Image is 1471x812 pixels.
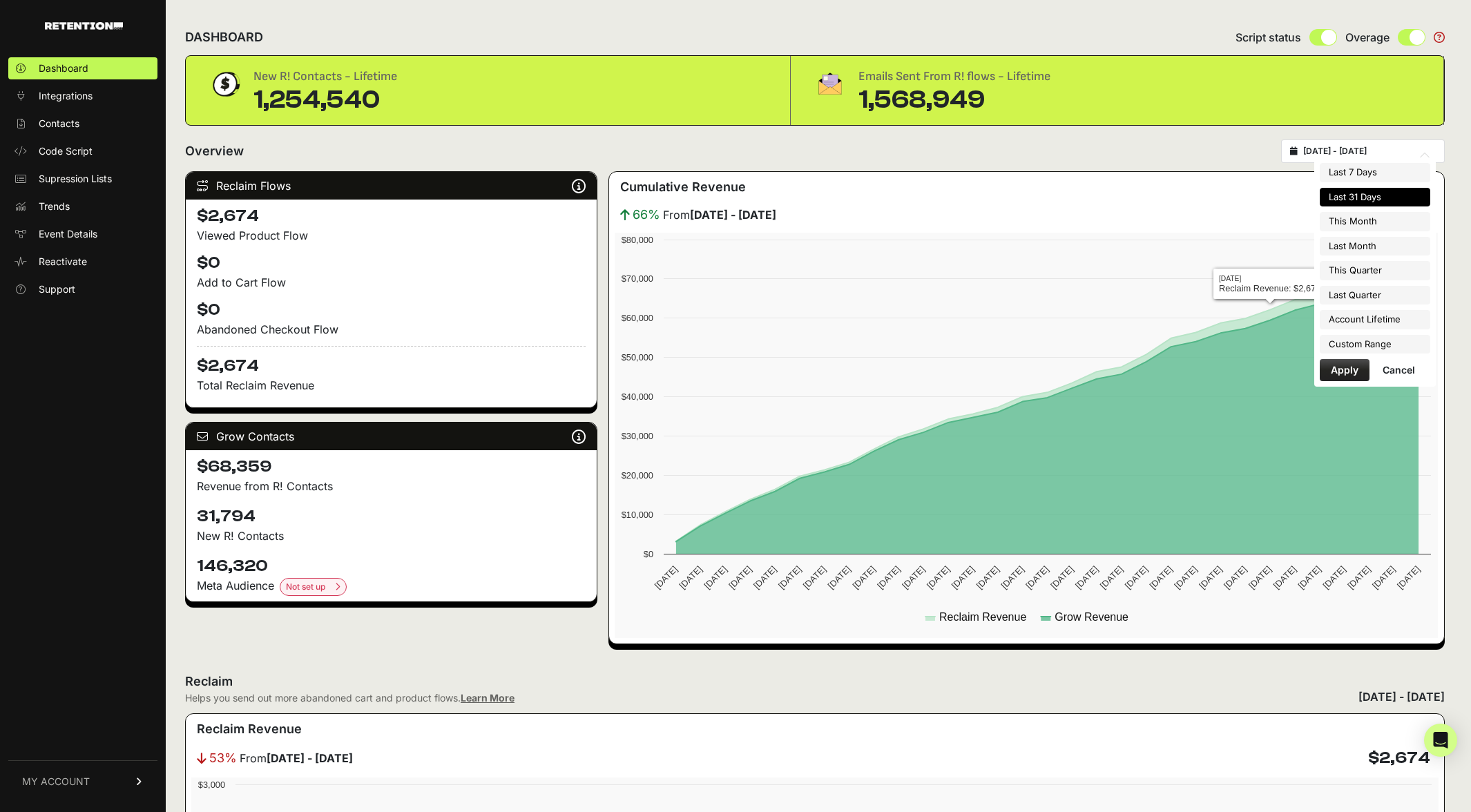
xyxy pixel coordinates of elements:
[8,57,157,79] a: Dashboard
[8,85,157,107] a: Integrations
[851,564,878,591] text: [DATE]
[1024,564,1051,591] text: [DATE]
[1345,29,1390,46] span: Overage
[185,672,515,691] h2: Reclaim
[677,564,704,591] text: [DATE]
[1320,359,1369,381] button: Apply
[1296,564,1323,591] text: [DATE]
[22,775,90,789] span: MY ACCOUNT
[8,251,157,273] a: Reactivate
[644,549,653,559] text: $0
[727,564,754,591] text: [DATE]
[776,564,803,591] text: [DATE]
[1320,212,1430,231] li: This Month
[208,67,242,101] img: dollar-coin-05c43ed7efb7bc0c12610022525b4bbbb207c7efeef5aecc26f025e68dcafac9.png
[1320,286,1430,305] li: Last Quarter
[622,352,653,362] text: $50,000
[1346,564,1373,591] text: [DATE]
[197,205,586,227] h4: $2,674
[1321,564,1348,591] text: [DATE]
[39,227,97,241] span: Event Details
[8,113,157,135] a: Contacts
[858,67,1050,86] div: Emails Sent From R! flows - Lifetime
[925,564,952,591] text: [DATE]
[197,321,586,338] div: Abandoned Checkout Flow
[620,177,746,197] h3: Cumulative Revenue
[751,564,778,591] text: [DATE]
[1372,359,1426,381] button: Cancel
[8,278,157,300] a: Support
[209,748,237,768] span: 53%
[622,273,653,284] text: $70,000
[1055,611,1129,623] text: Grow Revenue
[663,206,776,223] span: From
[1320,261,1430,280] li: This Quarter
[1222,564,1249,591] text: [DATE]
[1123,564,1150,591] text: [DATE]
[1236,29,1301,46] span: Script status
[197,719,302,739] h3: Reclaim Revenue
[950,564,977,591] text: [DATE]
[186,423,597,450] div: Grow Contacts
[197,346,586,377] h4: $2,674
[622,431,653,441] text: $30,000
[858,86,1050,114] div: 1,568,949
[8,195,157,217] a: Trends
[1148,564,1175,591] text: [DATE]
[653,564,680,591] text: [DATE]
[8,760,157,802] a: MY ACCOUNT
[8,168,157,190] a: Supression Lists
[197,252,586,274] h4: $0
[1098,564,1125,591] text: [DATE]
[197,227,586,244] div: Viewed Product Flow
[8,223,157,245] a: Event Details
[197,377,586,394] p: Total Reclaim Revenue
[1173,564,1200,591] text: [DATE]
[1320,335,1430,354] li: Custom Range
[253,67,397,86] div: New R! Contacts - Lifetime
[39,144,93,158] span: Code Script
[1358,688,1445,705] div: [DATE] - [DATE]
[1271,564,1298,591] text: [DATE]
[185,142,244,161] h2: Overview
[622,391,653,402] text: $40,000
[1395,564,1422,591] text: [DATE]
[939,611,1026,623] text: Reclaim Revenue
[253,86,397,114] div: 1,254,540
[1247,564,1273,591] text: [DATE]
[1320,188,1430,207] li: Last 31 Days
[197,528,586,544] p: New R! Contacts
[622,510,653,520] text: $10,000
[813,67,847,100] img: fa-envelope-19ae18322b30453b285274b1b8af3d052b27d846a4fbe8435d1a52b978f639a2.png
[267,751,353,765] strong: [DATE] - [DATE]
[999,564,1026,591] text: [DATE]
[801,564,828,591] text: [DATE]
[826,564,853,591] text: [DATE]
[186,172,597,200] div: Reclaim Flows
[461,692,515,704] a: Learn More
[1368,747,1430,769] h4: $2,674
[39,172,112,186] span: Supression Lists
[45,22,123,30] img: Retention.com
[622,235,653,245] text: $80,000
[185,28,263,47] h2: DASHBOARD
[197,478,586,494] p: Revenue from R! Contacts
[39,117,79,130] span: Contacts
[197,299,586,321] h4: $0
[1320,163,1430,182] li: Last 7 Days
[1320,237,1430,256] li: Last Month
[974,564,1001,591] text: [DATE]
[39,255,87,269] span: Reactivate
[1370,564,1397,591] text: [DATE]
[197,505,586,528] h4: 31,794
[690,208,776,222] strong: [DATE] - [DATE]
[1424,724,1457,757] div: Open Intercom Messenger
[39,200,70,213] span: Trends
[198,780,225,790] text: $3,000
[633,205,660,224] span: 66%
[185,691,515,705] div: Helps you send out more abandoned cart and product flows.
[39,89,93,103] span: Integrations
[1073,564,1100,591] text: [DATE]
[240,750,353,766] span: From
[197,577,586,596] div: Meta Audience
